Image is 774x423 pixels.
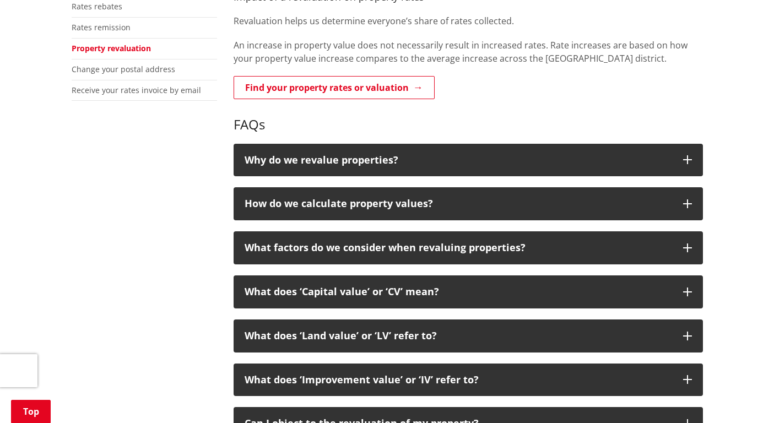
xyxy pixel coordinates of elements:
[723,377,763,416] iframe: Messenger Launcher
[245,330,672,341] p: What does ‘Land value’ or ‘LV’ refer to?
[234,231,703,264] button: What factors do we consider when revaluing properties?
[234,275,703,308] button: What does ‘Capital value’ or ‘CV’ mean?
[72,1,122,12] a: Rates rebates
[234,187,703,220] button: How do we calculate property values?
[245,242,672,253] p: What factors do we consider when revaluing properties?
[72,85,201,95] a: Receive your rates invoice by email
[245,286,672,297] p: What does ‘Capital value’ or ‘CV’ mean?
[234,14,703,28] p: Revaluation helps us determine everyone’s share of rates collected.
[72,22,131,32] a: Rates remission
[234,144,703,177] button: Why do we revalue properties?
[234,39,703,65] p: An increase in property value does not necessarily result in increased rates. Rate increases are ...
[234,319,703,352] button: What does ‘Land value’ or ‘LV’ refer to?
[245,375,672,386] p: What does ‘Improvement value’ or ‘IV’ refer to?
[234,76,435,99] a: Find your property rates or valuation
[72,43,151,53] a: Property revaluation
[234,364,703,397] button: What does ‘Improvement value’ or ‘IV’ refer to?
[245,198,672,209] p: How do we calculate property values?
[72,64,175,74] a: Change your postal address
[11,400,51,423] a: Top
[234,101,703,133] h3: FAQs
[245,155,672,166] p: Why do we revalue properties?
